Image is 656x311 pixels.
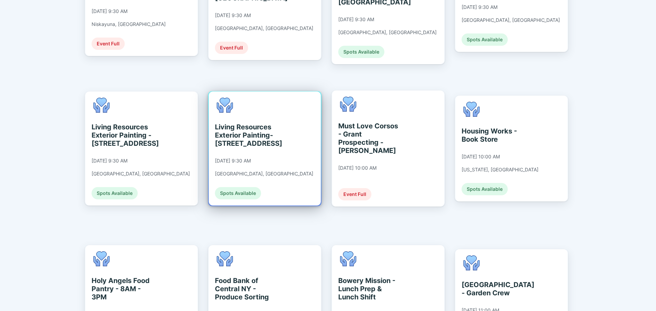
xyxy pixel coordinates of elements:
[92,38,125,50] div: Event Full
[215,187,261,199] div: Spots Available
[338,16,374,23] div: [DATE] 9:30 AM
[462,183,508,195] div: Spots Available
[462,167,538,173] div: [US_STATE], [GEOGRAPHIC_DATA]
[338,165,377,171] div: [DATE] 10:00 AM
[92,187,138,199] div: Spots Available
[462,127,524,143] div: Housing Works - Book Store
[338,277,401,301] div: Bowery Mission - Lunch Prep & Lunch Shift
[92,277,154,301] div: Holy Angels Food Pantry - 8AM - 3PM
[462,33,508,46] div: Spots Available
[215,158,251,164] div: [DATE] 9:30 AM
[92,171,190,177] div: [GEOGRAPHIC_DATA], [GEOGRAPHIC_DATA]
[215,123,277,147] div: Living Resources Exterior Painting- [STREET_ADDRESS]
[215,12,251,18] div: [DATE] 9:30 AM
[338,29,437,36] div: [GEOGRAPHIC_DATA], [GEOGRAPHIC_DATA]
[215,25,313,31] div: [GEOGRAPHIC_DATA], [GEOGRAPHIC_DATA]
[338,122,401,155] div: Must Love Corsos - Grant Prospecting - [PERSON_NAME]
[92,123,154,147] div: Living Resources Exterior Painting - [STREET_ADDRESS]
[215,42,248,54] div: Event Full
[338,46,384,58] div: Spots Available
[92,8,127,14] div: [DATE] 9:30 AM
[92,21,166,27] div: Niskayuna, [GEOGRAPHIC_DATA]
[462,17,560,23] div: [GEOGRAPHIC_DATA], [GEOGRAPHIC_DATA]
[462,4,497,10] div: [DATE] 9:30 AM
[92,158,127,164] div: [DATE] 9:30 AM
[215,171,313,177] div: [GEOGRAPHIC_DATA], [GEOGRAPHIC_DATA]
[338,188,371,200] div: Event Full
[462,281,524,297] div: [GEOGRAPHIC_DATA] - Garden Crew
[462,154,500,160] div: [DATE] 10:00 AM
[215,277,277,301] div: Food Bank of Central NY - Produce Sorting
